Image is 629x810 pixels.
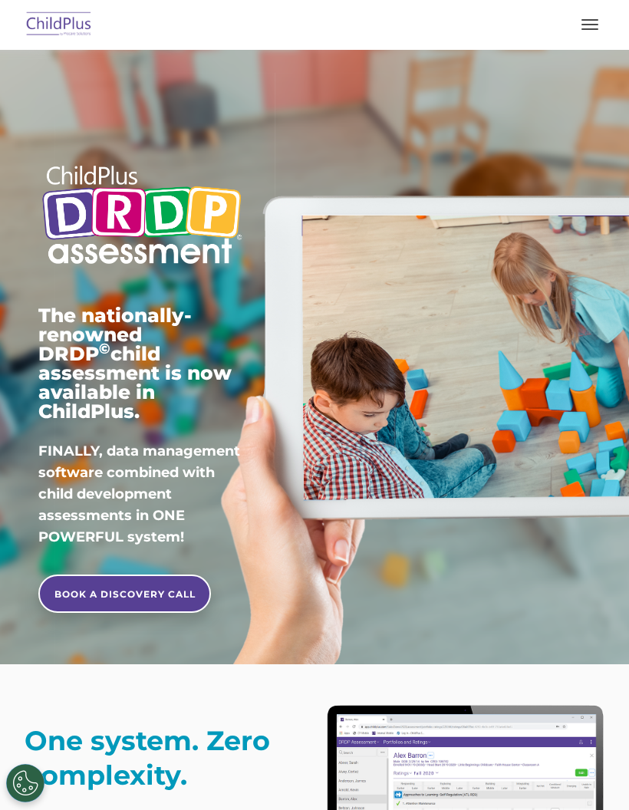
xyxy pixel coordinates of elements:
[38,153,245,279] img: Copyright - DRDP Logo Light
[38,575,211,613] a: BOOK A DISCOVERY CALL
[25,724,270,792] strong: One system. Zero complexity.
[23,7,95,43] img: ChildPlus by Procare Solutions
[99,340,110,357] sup: ©
[38,443,240,545] span: FINALLY, data management software combined with child development assessments in ONE POWERFUL sys...
[38,304,232,423] span: The nationally-renowned DRDP child assessment is now available in ChildPlus.
[6,764,44,802] button: Cookies Settings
